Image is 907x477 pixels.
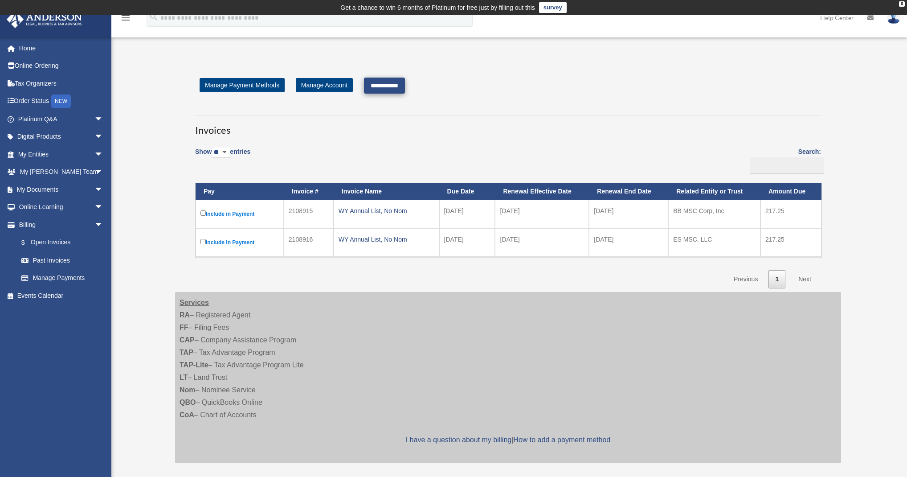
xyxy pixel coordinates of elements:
a: Events Calendar [6,287,117,304]
h3: Invoices [195,115,821,137]
div: NEW [51,95,71,108]
span: arrow_drop_down [94,181,112,199]
a: menu [120,16,131,23]
input: Include in Payment [200,210,206,216]
a: Order StatusNEW [6,92,117,111]
th: Due Date: activate to sort column ascending [439,183,495,200]
span: arrow_drop_down [94,163,112,181]
td: [DATE] [589,228,668,257]
img: Anderson Advisors Platinum Portal [4,11,85,28]
a: Platinum Q&Aarrow_drop_down [6,110,117,128]
a: 1 [768,270,785,288]
th: Amount Due: activate to sort column ascending [760,183,821,200]
td: 217.25 [760,200,821,228]
th: Invoice #: activate to sort column ascending [284,183,334,200]
span: arrow_drop_down [94,216,112,234]
a: survey [539,2,567,13]
strong: LT [180,374,188,381]
span: $ [26,237,31,248]
strong: CAP [180,336,195,344]
strong: TAP-Lite [180,361,208,369]
td: [DATE] [589,200,668,228]
a: My [PERSON_NAME] Teamarrow_drop_down [6,163,117,181]
a: Next [792,270,818,288]
span: arrow_drop_down [94,128,112,146]
span: arrow_drop_down [94,145,112,164]
td: BB MSC Corp, Inc [668,200,760,228]
img: User Pic [887,11,900,24]
td: [DATE] [495,200,589,228]
strong: Services [180,299,209,306]
a: Home [6,39,117,57]
a: I have a question about my billing [406,436,511,444]
i: search [149,12,159,22]
a: Manage Payment Methods [200,78,285,92]
div: Get a chance to win 6 months of Platinum for free just by filling out this [340,2,535,13]
a: Tax Organizers [6,74,117,92]
a: Past Invoices [12,251,112,269]
td: 2108916 [284,228,334,257]
input: Search: [750,157,824,174]
td: 217.25 [760,228,821,257]
a: Billingarrow_drop_down [6,216,112,234]
a: Online Learningarrow_drop_down [6,198,117,216]
i: menu [120,12,131,23]
strong: Nom [180,386,196,394]
div: WY Annual List, No Nom [339,233,434,246]
input: Include in Payment [200,239,206,244]
strong: CoA [180,411,194,419]
div: close [899,1,905,7]
td: ES MSC, LLC [668,228,760,257]
strong: RA [180,311,190,319]
th: Pay: activate to sort column descending [196,183,284,200]
strong: QBO [180,399,196,406]
a: Manage Account [296,78,353,92]
div: – Registered Agent – Filing Fees – Company Assistance Program – Tax Advantage Program – Tax Advan... [175,292,841,463]
span: arrow_drop_down [94,110,112,128]
span: arrow_drop_down [94,198,112,217]
label: Show entries [195,146,250,167]
a: Manage Payments [12,269,112,287]
td: [DATE] [439,200,495,228]
th: Renewal End Date: activate to sort column ascending [589,183,668,200]
th: Renewal Effective Date: activate to sort column ascending [495,183,589,200]
label: Search: [747,146,821,174]
a: $Open Invoices [12,234,108,252]
p: | [180,434,837,446]
a: Previous [727,270,764,288]
th: Invoice Name: activate to sort column ascending [334,183,439,200]
strong: FF [180,324,188,331]
label: Include in Payment [200,237,279,248]
a: Online Ordering [6,57,117,75]
strong: TAP [180,349,193,356]
label: Include in Payment [200,209,279,219]
a: My Documentsarrow_drop_down [6,181,117,198]
a: Digital Productsarrow_drop_down [6,128,117,146]
td: [DATE] [439,228,495,257]
a: My Entitiesarrow_drop_down [6,145,117,163]
td: [DATE] [495,228,589,257]
a: How to add a payment method [513,436,610,444]
div: WY Annual List, No Nom [339,205,434,217]
th: Related Entity or Trust: activate to sort column ascending [668,183,760,200]
select: Showentries [212,148,230,158]
td: 2108915 [284,200,334,228]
